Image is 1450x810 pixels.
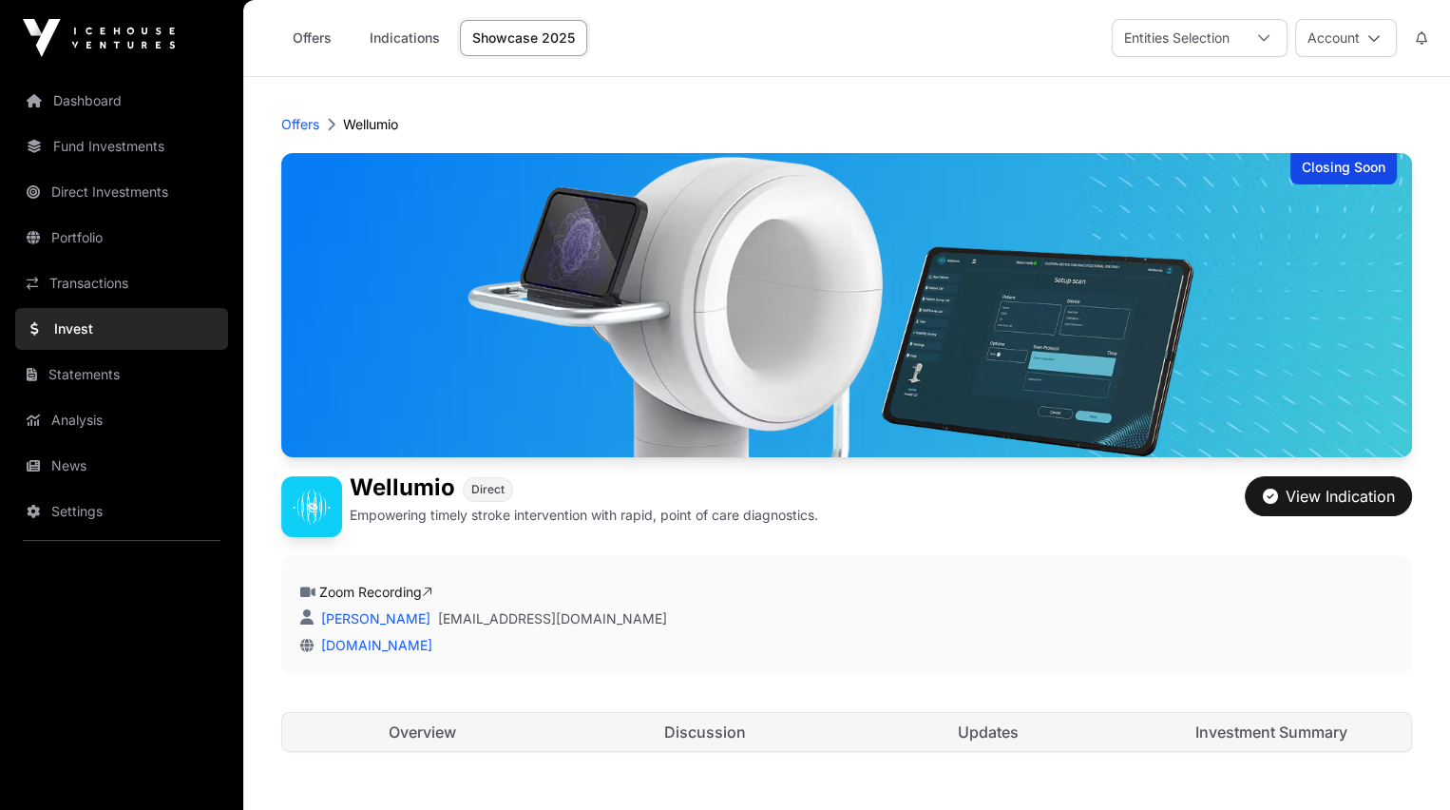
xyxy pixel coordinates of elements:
a: Transactions [15,262,228,304]
a: Invest [15,308,228,350]
a: Investment Summary [1132,713,1411,751]
h1: Wellumio [350,476,455,502]
div: Entities Selection [1113,20,1241,56]
iframe: Chat Widget [1355,719,1450,810]
a: Statements [15,354,228,395]
p: Empowering timely stroke intervention with rapid, point of care diagnostics. [350,506,818,525]
a: News [15,445,228,487]
div: Closing Soon [1290,153,1397,184]
button: Account [1295,19,1397,57]
a: Settings [15,491,228,532]
a: Fund Investments [15,125,228,167]
a: Dashboard [15,80,228,122]
img: Wellumio [281,153,1412,457]
span: Direct [471,482,505,497]
a: Showcase 2025 [460,20,587,56]
a: Indications [357,20,452,56]
a: [PERSON_NAME] [317,610,430,627]
a: View Indication [1245,495,1412,514]
a: [DOMAIN_NAME] [314,637,432,653]
a: Overview [282,713,562,751]
p: Wellumio [343,115,398,134]
a: [EMAIL_ADDRESS][DOMAIN_NAME] [438,609,667,628]
a: Discussion [565,713,845,751]
a: Analysis [15,399,228,441]
a: Zoom Recording [319,584,432,600]
a: Updates [849,713,1128,751]
img: Wellumio [281,476,342,537]
div: View Indication [1263,485,1395,508]
nav: Tabs [282,713,1411,751]
a: Offers [274,20,350,56]
a: Offers [281,115,319,134]
img: Icehouse Ventures Logo [23,19,175,57]
a: Direct Investments [15,171,228,213]
button: View Indication [1245,476,1412,516]
a: Portfolio [15,217,228,259]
